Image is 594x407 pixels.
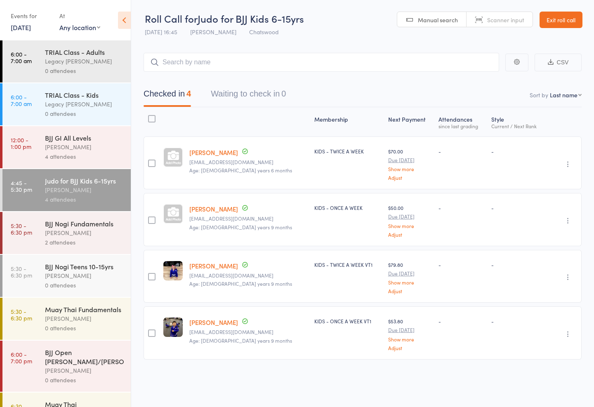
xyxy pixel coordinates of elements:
[281,89,286,98] div: 0
[145,12,198,25] span: Roll Call for
[388,318,432,350] div: $53.80
[45,99,124,109] div: Legacy [PERSON_NAME]
[438,261,485,268] div: -
[2,341,131,392] a: 6:00 -7:00 pmBJJ Open [PERSON_NAME]/[PERSON_NAME][PERSON_NAME]0 attendees
[45,90,124,99] div: TRIAL Class - Kids
[488,111,547,133] div: Style
[388,232,432,237] a: Adjust
[45,262,124,271] div: BJJ Nogi Teens 10-15yrs
[45,176,124,185] div: Judo for BJJ Kids 6-15yrs
[388,261,432,294] div: $79.80
[59,23,100,32] div: Any location
[388,271,432,276] small: Due [DATE]
[385,111,435,133] div: Next Payment
[11,351,32,364] time: 6:00 - 7:00 pm
[189,167,292,174] span: Age: [DEMOGRAPHIC_DATA] years 6 months
[189,318,238,327] a: [PERSON_NAME]
[163,261,183,280] img: image1747982436.png
[11,265,32,278] time: 5:30 - 6:30 pm
[314,318,382,325] div: KIDS - ONCE A WEEK VT1
[2,83,131,125] a: 6:00 -7:00 amTRIAL Class - KidsLegacy [PERSON_NAME]0 attendees
[144,53,499,72] input: Search by name
[11,9,51,23] div: Events for
[491,318,544,325] div: -
[388,214,432,219] small: Due [DATE]
[487,16,524,24] span: Scanner input
[438,148,485,155] div: -
[45,280,124,290] div: 0 attendees
[2,169,131,211] a: 4:45 -5:30 pmJudo for BJJ Kids 6-15yrs[PERSON_NAME]4 attendees
[189,148,238,157] a: [PERSON_NAME]
[418,16,458,24] span: Manual search
[45,185,124,195] div: [PERSON_NAME]
[45,348,124,366] div: BJJ Open [PERSON_NAME]/[PERSON_NAME]
[311,111,385,133] div: Membership
[388,345,432,351] a: Adjust
[249,28,279,36] span: Chatswood
[45,152,124,161] div: 4 attendees
[45,323,124,333] div: 0 attendees
[189,329,308,335] small: yabo_mlr_wang@yahoo.com
[388,204,432,237] div: $50.00
[45,238,124,247] div: 2 attendees
[530,91,548,99] label: Sort by
[388,280,432,285] a: Show more
[491,123,544,129] div: Current / Next Rank
[388,175,432,180] a: Adjust
[45,142,124,152] div: [PERSON_NAME]
[435,111,488,133] div: Atten­dances
[163,318,183,337] img: image1747897880.png
[2,298,131,340] a: 5:30 -6:30 pmMuay Thai Fundamentals[PERSON_NAME]0 attendees
[11,23,31,32] a: [DATE]
[11,94,32,107] time: 6:00 - 7:00 am
[388,148,432,180] div: $70.00
[189,159,308,165] small: Ktopstone@gmail.com
[45,109,124,118] div: 0 attendees
[189,273,308,278] small: Rsfeshop@gmail.com
[186,89,191,98] div: 4
[211,85,286,107] button: Waiting to check in0
[535,54,582,71] button: CSV
[438,204,485,211] div: -
[388,327,432,333] small: Due [DATE]
[540,12,582,28] a: Exit roll call
[11,51,32,64] time: 6:00 - 7:00 am
[189,261,238,270] a: [PERSON_NAME]
[2,255,131,297] a: 5:30 -6:30 pmBJJ Nogi Teens 10-15yrs[PERSON_NAME]0 attendees
[189,280,292,287] span: Age: [DEMOGRAPHIC_DATA] years 9 months
[491,261,544,268] div: -
[45,271,124,280] div: [PERSON_NAME]
[198,12,304,25] span: Judo for BJJ Kids 6-15yrs
[491,204,544,211] div: -
[388,288,432,294] a: Adjust
[11,308,32,321] time: 5:30 - 6:30 pm
[2,40,131,82] a: 6:00 -7:00 amTRIAL Class - AdultsLegacy [PERSON_NAME]0 attendees
[2,212,131,254] a: 5:30 -6:30 pmBJJ Nogi Fundamentals[PERSON_NAME]2 attendees
[45,375,124,385] div: 0 attendees
[45,47,124,56] div: TRIAL Class - Adults
[11,136,31,150] time: 12:00 - 1:00 pm
[45,133,124,142] div: BJJ GI All Levels
[314,148,382,155] div: KIDS - TWICE A WEEK
[45,366,124,375] div: [PERSON_NAME]
[438,123,485,129] div: since last grading
[45,314,124,323] div: [PERSON_NAME]
[11,179,32,193] time: 4:45 - 5:30 pm
[45,195,124,204] div: 4 attendees
[388,157,432,163] small: Due [DATE]
[388,336,432,342] a: Show more
[59,9,100,23] div: At
[491,148,544,155] div: -
[45,228,124,238] div: [PERSON_NAME]
[144,85,191,107] button: Checked in4
[388,223,432,228] a: Show more
[45,305,124,314] div: Muay Thai Fundamentals
[550,91,577,99] div: Last name
[45,66,124,75] div: 0 attendees
[2,126,131,168] a: 12:00 -1:00 pmBJJ GI All Levels[PERSON_NAME]4 attendees
[190,28,236,36] span: [PERSON_NAME]
[388,166,432,172] a: Show more
[45,56,124,66] div: Legacy [PERSON_NAME]
[145,28,177,36] span: [DATE] 16:45
[189,205,238,213] a: [PERSON_NAME]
